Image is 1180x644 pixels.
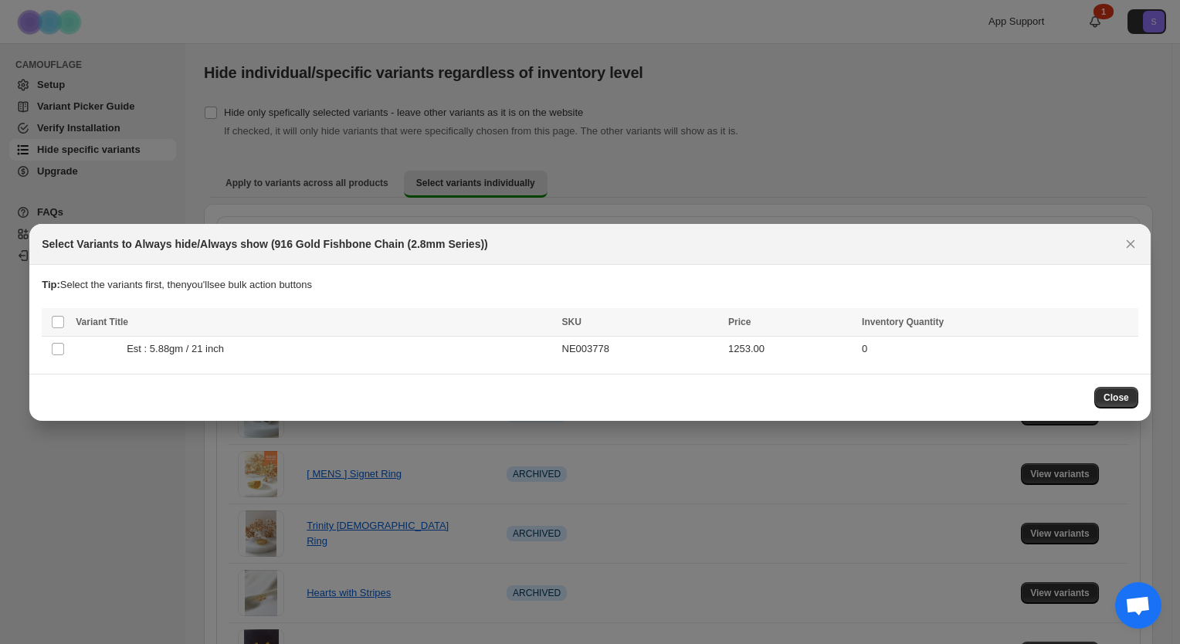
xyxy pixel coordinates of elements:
[1120,233,1141,255] button: Close
[724,336,857,361] td: 1253.00
[728,317,751,327] span: Price
[1094,387,1138,408] button: Close
[76,317,128,327] span: Variant Title
[857,336,1138,361] td: 0
[42,279,60,290] strong: Tip:
[42,236,488,252] h2: Select Variants to Always hide/Always show (916 Gold Fishbone Chain (2.8mm Series))
[127,341,232,357] span: Est : 5.88gm / 21 inch
[42,277,1138,293] p: Select the variants first, then you'll see bulk action buttons
[558,336,724,361] td: NE003778
[1104,391,1129,404] span: Close
[1115,582,1161,629] div: Open chat
[862,317,944,327] span: Inventory Quantity
[562,317,582,327] span: SKU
